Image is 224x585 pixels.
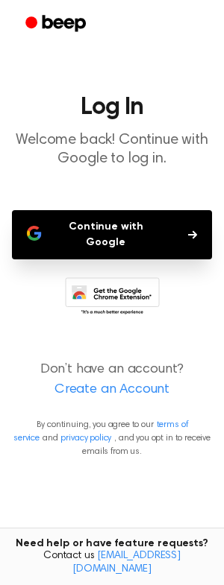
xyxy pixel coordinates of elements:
a: [EMAIL_ADDRESS][DOMAIN_NAME] [72,551,181,575]
p: Don’t have an account? [12,360,212,400]
p: Welcome back! Continue with Google to log in. [12,131,212,168]
button: Continue with Google [12,210,212,259]
a: Beep [15,10,99,39]
h1: Log In [12,95,212,119]
a: privacy policy [60,434,111,443]
p: By continuing, you agree to our and , and you opt in to receive emails from us. [12,418,212,458]
a: Create an Account [15,380,209,400]
span: Contact us [9,550,215,576]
